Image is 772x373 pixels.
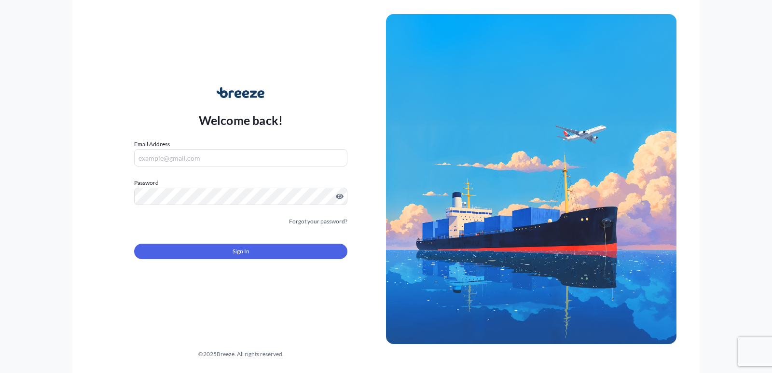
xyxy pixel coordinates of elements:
[96,349,386,359] div: © 2025 Breeze. All rights reserved.
[134,178,347,188] label: Password
[134,149,347,166] input: example@gmail.com
[289,217,347,226] a: Forgot your password?
[386,14,676,344] img: Ship illustration
[134,139,170,149] label: Email Address
[233,247,249,256] span: Sign In
[336,193,344,200] button: Show password
[199,112,283,128] p: Welcome back!
[134,244,347,259] button: Sign In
